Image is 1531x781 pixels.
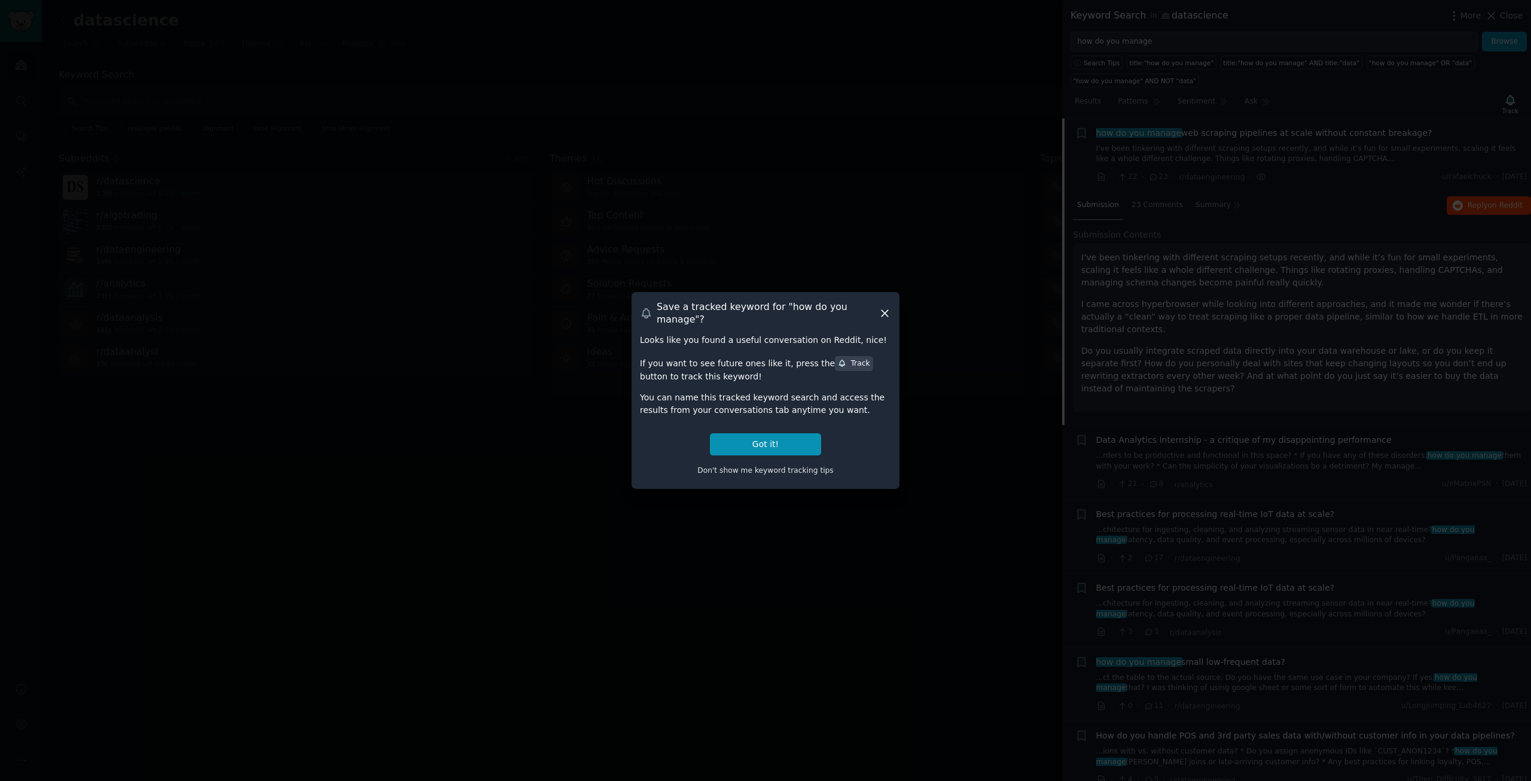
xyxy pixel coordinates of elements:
div: If you want to see future ones like it, press the button to track this keyword! [640,355,891,382]
button: Got it! [710,433,821,455]
div: Looks like you found a useful conversation on Reddit, nice! [640,334,891,347]
h3: Save a tracked keyword for " how do you manage "? [657,300,879,326]
div: You can name this tracked keyword search and access the results from your conversations tab anyti... [640,391,891,417]
div: Track [838,358,870,369]
span: Don't show me keyword tracking tips [697,466,834,475]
